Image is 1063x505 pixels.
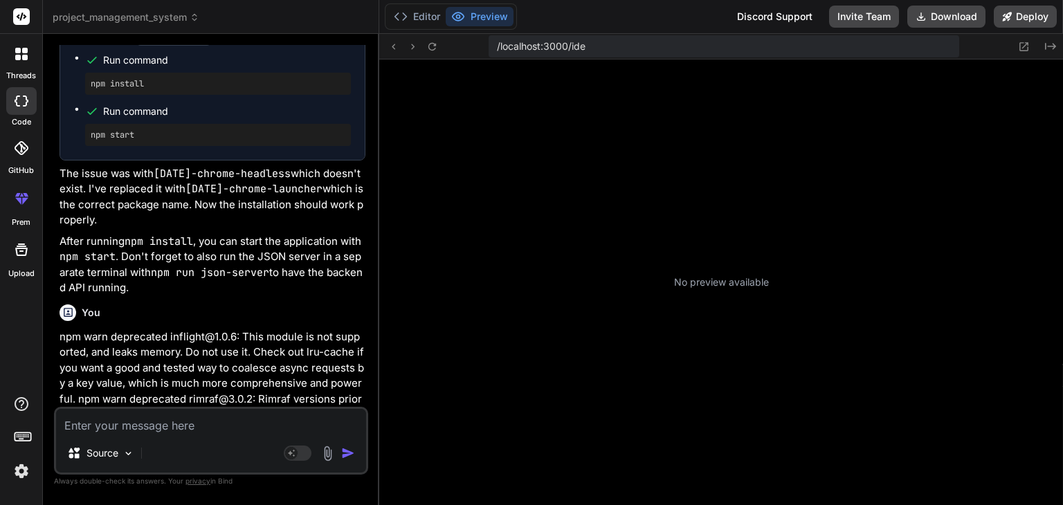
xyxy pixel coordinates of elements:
[446,7,514,26] button: Preview
[8,268,35,279] label: Upload
[341,446,355,460] img: icon
[53,10,199,24] span: project_management_system
[829,6,899,28] button: Invite Team
[60,250,116,264] code: npm start
[907,6,985,28] button: Download
[185,477,210,485] span: privacy
[154,167,291,181] code: [DATE]-chrome-headless
[54,475,368,488] p: Always double-check its answers. Your in Bind
[497,39,585,53] span: /localhost:3000/ide
[125,235,193,248] code: npm install
[12,217,30,228] label: prem
[994,6,1057,28] button: Deploy
[729,6,821,28] div: Discord Support
[82,306,100,320] h6: You
[151,266,269,279] code: npm run json-server
[60,234,365,296] p: After running , you can start the application with . Don't forget to also run the JSON server in ...
[103,104,351,118] span: Run command
[388,7,446,26] button: Editor
[12,116,31,128] label: code
[60,166,365,228] p: The issue was with which doesn't exist. I've replaced it with which is the correct package name. ...
[87,446,118,460] p: Source
[320,446,336,461] img: attachment
[8,165,34,176] label: GitHub
[10,459,33,483] img: settings
[91,129,345,140] pre: npm start
[674,275,769,289] p: No preview available
[103,53,351,67] span: Run command
[185,182,322,196] code: [DATE]-chrome-launcher
[122,448,134,459] img: Pick Models
[91,78,345,89] pre: npm install
[6,70,36,82] label: threads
